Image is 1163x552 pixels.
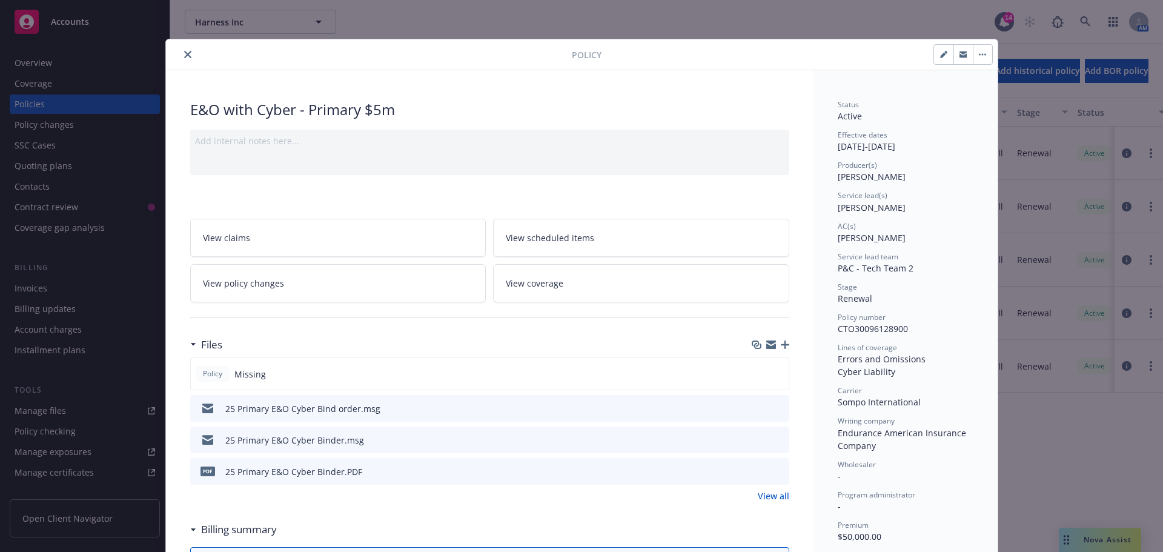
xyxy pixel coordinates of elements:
a: View coverage [493,264,789,302]
span: Writing company [838,416,895,426]
h3: Files [201,337,222,353]
span: Status [838,99,859,110]
span: [PERSON_NAME] [838,171,906,182]
span: Active [838,110,862,122]
span: Missing [234,368,266,381]
span: Program administrator [838,490,915,500]
span: Lines of coverage [838,342,897,353]
span: Stage [838,282,857,292]
button: close [181,47,195,62]
span: Carrier [838,385,862,396]
a: View scheduled items [493,219,789,257]
span: Renewal [838,293,872,304]
span: $50,000.00 [838,531,881,542]
span: View claims [203,231,250,244]
button: download file [754,465,764,478]
div: E&O with Cyber - Primary $5m [190,99,789,120]
span: Sompo International [838,396,921,408]
span: PDF [200,467,215,476]
button: download file [754,402,764,415]
div: Add internal notes here... [195,135,784,147]
span: Policy number [838,312,886,322]
span: - [838,500,841,512]
span: Effective dates [838,130,887,140]
span: Producer(s) [838,160,877,170]
span: Policy [572,48,601,61]
span: Premium [838,520,869,530]
span: View coverage [506,277,563,290]
span: Wholesaler [838,459,876,470]
div: 25 Primary E&O Cyber Binder.msg [225,434,364,447]
div: 25 Primary E&O Cyber Bind order.msg [225,402,380,415]
span: CTO30096128900 [838,323,908,334]
a: View policy changes [190,264,486,302]
button: download file [754,434,764,447]
div: 25 Primary E&O Cyber Binder.PDF [225,465,362,478]
span: AC(s) [838,221,856,231]
span: [PERSON_NAME] [838,232,906,244]
span: View scheduled items [506,231,594,244]
button: preview file [774,434,784,447]
div: [DATE] - [DATE] [838,130,973,153]
span: P&C - Tech Team 2 [838,262,913,274]
span: Service lead(s) [838,190,887,201]
a: View all [758,490,789,502]
span: Endurance American Insurance Company [838,427,969,451]
span: - [838,470,841,482]
span: Policy [200,368,225,379]
span: View policy changes [203,277,284,290]
button: preview file [774,465,784,478]
h3: Billing summary [201,522,277,537]
button: preview file [774,402,784,415]
div: Billing summary [190,522,277,537]
div: Files [190,337,222,353]
a: View claims [190,219,486,257]
div: Errors and Omissions [838,353,973,365]
span: Service lead team [838,251,898,262]
span: [PERSON_NAME] [838,202,906,213]
div: Cyber Liability [838,365,973,378]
